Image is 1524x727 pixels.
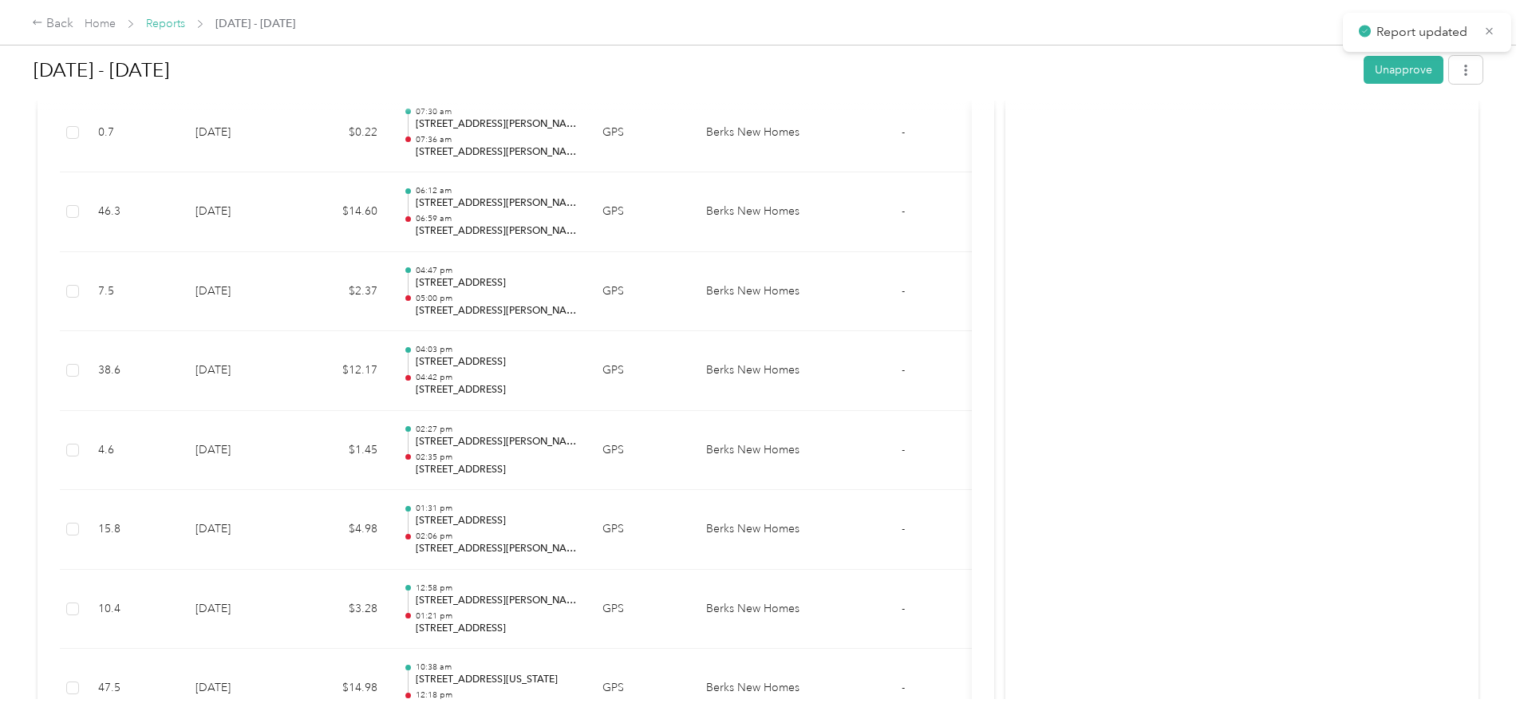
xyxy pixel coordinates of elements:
td: 7.5 [85,252,183,332]
td: Berks New Homes [693,411,813,491]
td: Berks New Homes [693,252,813,332]
td: Berks New Homes [693,570,813,650]
td: GPS [590,331,693,411]
td: $1.45 [294,411,390,491]
p: 12:58 pm [416,583,577,594]
span: - [902,284,905,298]
td: GPS [590,570,693,650]
span: - [902,363,905,377]
h1: Aug 1 - 31, 2025 [34,51,1352,89]
span: - [902,681,905,694]
td: 46.3 [85,172,183,252]
span: - [902,204,905,218]
p: 01:31 pm [416,503,577,514]
span: - [902,443,905,456]
td: GPS [590,411,693,491]
p: [STREET_ADDRESS] [416,622,577,636]
p: [STREET_ADDRESS][PERSON_NAME] [416,594,577,608]
p: [STREET_ADDRESS] [416,355,577,369]
td: $4.98 [294,490,390,570]
p: 04:47 pm [416,265,577,276]
td: [DATE] [183,93,294,173]
span: - [902,522,905,535]
a: Reports [146,17,185,30]
td: [DATE] [183,490,294,570]
td: GPS [590,490,693,570]
td: GPS [590,252,693,332]
span: [DATE] - [DATE] [215,15,295,32]
td: 10.4 [85,570,183,650]
a: Home [85,17,116,30]
td: $2.37 [294,252,390,332]
p: 04:03 pm [416,344,577,355]
td: GPS [590,93,693,173]
td: [DATE] [183,411,294,491]
p: [STREET_ADDRESS][PERSON_NAME][PERSON_NAME] [416,117,577,132]
p: 10:38 am [416,662,577,673]
p: Report updated [1376,22,1472,42]
td: $12.17 [294,331,390,411]
td: 0.7 [85,93,183,173]
p: [STREET_ADDRESS] [416,276,577,290]
p: [STREET_ADDRESS] [416,383,577,397]
p: 02:27 pm [416,424,577,435]
div: Back [32,14,73,34]
td: GPS [590,172,693,252]
p: 02:06 pm [416,531,577,542]
td: [DATE] [183,331,294,411]
p: 05:00 pm [416,293,577,304]
td: $0.22 [294,93,390,173]
p: [STREET_ADDRESS] [416,463,577,477]
p: 06:12 am [416,185,577,196]
p: [STREET_ADDRESS][PERSON_NAME][PERSON_NAME] [416,435,577,449]
td: Berks New Homes [693,93,813,173]
p: [STREET_ADDRESS] [416,514,577,528]
p: 06:59 am [416,213,577,224]
td: 4.6 [85,411,183,491]
td: Berks New Homes [693,490,813,570]
p: [STREET_ADDRESS][PERSON_NAME][PERSON_NAME] [416,542,577,556]
p: 04:42 pm [416,372,577,383]
p: [STREET_ADDRESS][PERSON_NAME] [416,304,577,318]
p: 01:21 pm [416,610,577,622]
td: 15.8 [85,490,183,570]
p: 12:18 pm [416,689,577,701]
iframe: Everlance-gr Chat Button Frame [1435,638,1524,727]
p: [STREET_ADDRESS][PERSON_NAME] [416,145,577,160]
p: 07:36 am [416,134,577,145]
td: [DATE] [183,252,294,332]
p: 02:35 pm [416,452,577,463]
td: Berks New Homes [693,172,813,252]
p: [STREET_ADDRESS][PERSON_NAME][PERSON_NAME] [416,224,577,239]
span: - [902,602,905,615]
td: $3.28 [294,570,390,650]
button: Unapprove [1364,56,1443,84]
td: $14.60 [294,172,390,252]
td: 38.6 [85,331,183,411]
p: [STREET_ADDRESS][US_STATE] [416,673,577,687]
td: Berks New Homes [693,331,813,411]
td: [DATE] [183,172,294,252]
span: - [902,125,905,139]
p: [STREET_ADDRESS][PERSON_NAME] [416,196,577,211]
td: [DATE] [183,570,294,650]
